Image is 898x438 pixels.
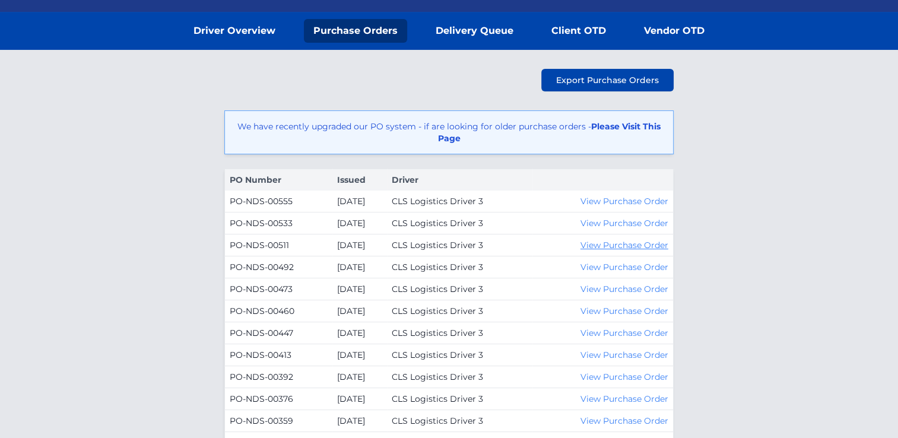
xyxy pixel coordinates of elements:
[387,322,532,344] td: CLS Logistics Driver 3
[332,322,387,344] td: [DATE]
[634,19,714,43] a: Vendor OTD
[542,19,615,43] a: Client OTD
[580,306,668,316] a: View Purchase Order
[387,278,532,300] td: CLS Logistics Driver 3
[230,393,293,404] a: PO-NDS-00376
[234,120,664,144] p: We have recently upgraded our PO system - if are looking for older purchase orders -
[387,344,532,366] td: CLS Logistics Driver 3
[332,366,387,388] td: [DATE]
[225,169,332,191] th: PO Number
[230,284,293,294] a: PO-NDS-00473
[580,350,668,360] a: View Purchase Order
[332,212,387,234] td: [DATE]
[580,240,668,250] a: View Purchase Order
[332,300,387,322] td: [DATE]
[332,256,387,278] td: [DATE]
[580,393,668,404] a: View Purchase Order
[332,388,387,410] td: [DATE]
[387,191,532,212] td: CLS Logistics Driver 3
[387,169,532,191] th: Driver
[580,284,668,294] a: View Purchase Order
[387,212,532,234] td: CLS Logistics Driver 3
[230,350,291,360] a: PO-NDS-00413
[387,234,532,256] td: CLS Logistics Driver 3
[387,300,532,322] td: CLS Logistics Driver 3
[580,328,668,338] a: View Purchase Order
[541,69,674,91] a: Export Purchase Orders
[230,415,293,426] a: PO-NDS-00359
[387,388,532,410] td: CLS Logistics Driver 3
[332,344,387,366] td: [DATE]
[230,328,293,338] a: PO-NDS-00447
[230,262,294,272] a: PO-NDS-00492
[304,19,407,43] a: Purchase Orders
[332,234,387,256] td: [DATE]
[230,372,293,382] a: PO-NDS-00392
[230,306,294,316] a: PO-NDS-00460
[580,196,668,207] a: View Purchase Order
[580,218,668,228] a: View Purchase Order
[332,169,387,191] th: Issued
[387,410,532,432] td: CLS Logistics Driver 3
[230,196,293,207] a: PO-NDS-00555
[580,262,668,272] a: View Purchase Order
[387,366,532,388] td: CLS Logistics Driver 3
[387,256,532,278] td: CLS Logistics Driver 3
[230,240,289,250] a: PO-NDS-00511
[580,415,668,426] a: View Purchase Order
[438,121,661,144] a: Please Visit This Page
[230,218,293,228] a: PO-NDS-00533
[332,410,387,432] td: [DATE]
[580,372,668,382] a: View Purchase Order
[332,191,387,212] td: [DATE]
[556,74,659,86] span: Export Purchase Orders
[332,278,387,300] td: [DATE]
[184,19,285,43] a: Driver Overview
[426,19,523,43] a: Delivery Queue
